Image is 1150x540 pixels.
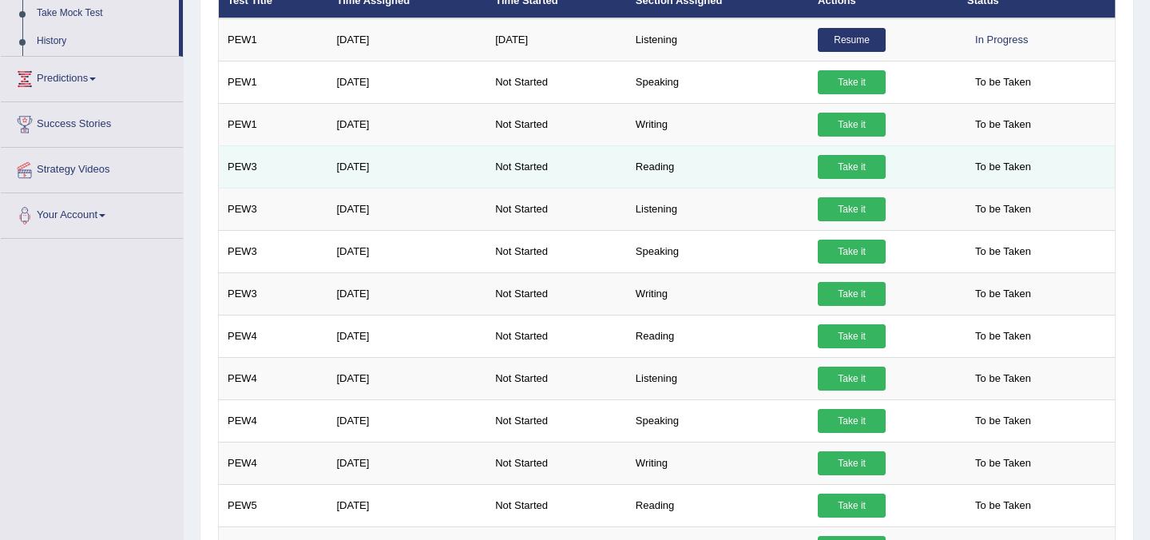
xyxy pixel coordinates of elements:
[486,145,627,188] td: Not Started
[327,357,486,399] td: [DATE]
[627,18,809,62] td: Listening
[327,188,486,230] td: [DATE]
[818,113,886,137] a: Take it
[1,193,183,233] a: Your Account
[627,230,809,272] td: Speaking
[486,484,627,526] td: Not Started
[219,315,328,357] td: PEW4
[486,442,627,484] td: Not Started
[818,494,886,518] a: Take it
[1,57,183,97] a: Predictions
[627,484,809,526] td: Reading
[818,282,886,306] a: Take it
[486,272,627,315] td: Not Started
[486,61,627,103] td: Not Started
[219,357,328,399] td: PEW4
[967,282,1039,306] span: To be Taken
[327,61,486,103] td: [DATE]
[219,18,328,62] td: PEW1
[967,451,1039,475] span: To be Taken
[327,230,486,272] td: [DATE]
[219,272,328,315] td: PEW3
[219,399,328,442] td: PEW4
[327,18,486,62] td: [DATE]
[818,324,886,348] a: Take it
[627,188,809,230] td: Listening
[967,70,1039,94] span: To be Taken
[967,113,1039,137] span: To be Taken
[627,61,809,103] td: Speaking
[327,442,486,484] td: [DATE]
[967,155,1039,179] span: To be Taken
[818,197,886,221] a: Take it
[627,442,809,484] td: Writing
[327,272,486,315] td: [DATE]
[967,28,1036,52] div: In Progress
[327,145,486,188] td: [DATE]
[1,102,183,142] a: Success Stories
[327,315,486,357] td: [DATE]
[327,103,486,145] td: [DATE]
[219,230,328,272] td: PEW3
[818,155,886,179] a: Take it
[967,409,1039,433] span: To be Taken
[818,409,886,433] a: Take it
[818,28,886,52] a: Resume
[327,399,486,442] td: [DATE]
[486,399,627,442] td: Not Started
[967,240,1039,264] span: To be Taken
[627,357,809,399] td: Listening
[219,442,328,484] td: PEW4
[818,70,886,94] a: Take it
[967,494,1039,518] span: To be Taken
[486,188,627,230] td: Not Started
[219,61,328,103] td: PEW1
[486,315,627,357] td: Not Started
[818,240,886,264] a: Take it
[967,324,1039,348] span: To be Taken
[627,145,809,188] td: Reading
[627,399,809,442] td: Speaking
[219,145,328,188] td: PEW3
[219,484,328,526] td: PEW5
[1,148,183,188] a: Strategy Videos
[967,367,1039,391] span: To be Taken
[627,103,809,145] td: Writing
[818,451,886,475] a: Take it
[486,230,627,272] td: Not Started
[967,197,1039,221] span: To be Taken
[327,484,486,526] td: [DATE]
[486,18,627,62] td: [DATE]
[627,315,809,357] td: Reading
[486,103,627,145] td: Not Started
[486,357,627,399] td: Not Started
[30,27,179,56] a: History
[219,188,328,230] td: PEW3
[818,367,886,391] a: Take it
[627,272,809,315] td: Writing
[219,103,328,145] td: PEW1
